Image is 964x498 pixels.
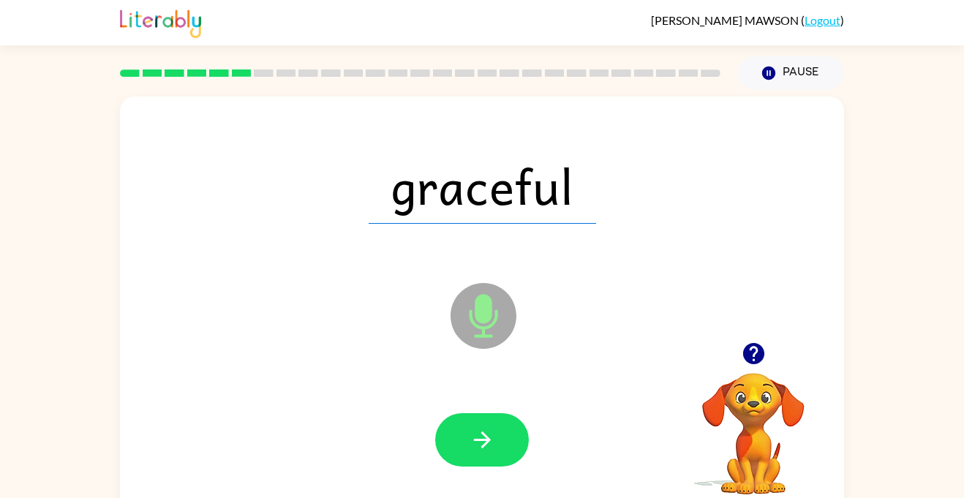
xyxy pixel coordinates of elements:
video: Your browser must support playing .mp4 files to use Literably. Please try using another browser. [680,350,826,497]
div: ( ) [651,13,844,27]
span: [PERSON_NAME] MAWSON [651,13,801,27]
button: Pause [738,56,844,90]
img: Literably [120,6,201,38]
a: Logout [805,13,840,27]
span: graceful [369,148,596,224]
